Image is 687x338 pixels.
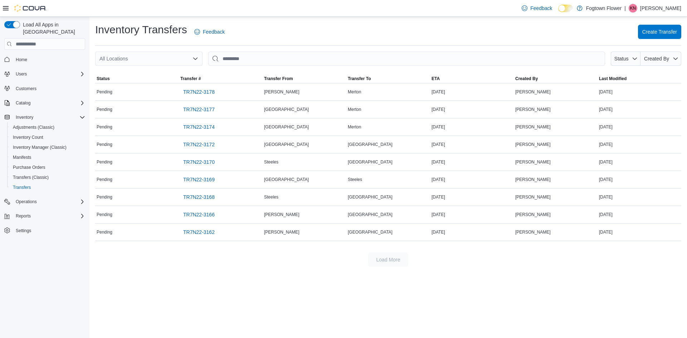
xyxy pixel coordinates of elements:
[376,256,400,263] span: Load More
[1,211,88,221] button: Reports
[10,183,85,192] span: Transfers
[598,123,681,131] div: [DATE]
[180,207,218,222] a: TR7N22-3166
[348,89,361,95] span: Merton
[183,88,215,95] span: TR7N22-3178
[599,76,627,82] span: Last Modified
[193,56,198,62] button: Open list of options
[97,177,112,182] span: Pending
[183,176,215,183] span: TR7N22-3169
[368,253,408,267] button: Load More
[16,100,30,106] span: Catalog
[515,89,551,95] span: [PERSON_NAME]
[586,4,622,13] p: Fogtown Flower
[515,142,551,147] span: [PERSON_NAME]
[514,74,598,83] button: Created By
[430,140,514,149] div: [DATE]
[16,86,36,92] span: Customers
[1,112,88,122] button: Inventory
[348,124,361,130] span: Merton
[348,107,361,112] span: Merton
[264,159,278,165] span: Steeles
[13,212,34,220] button: Reports
[638,25,681,39] button: Create Transfer
[348,177,362,182] span: Steeles
[432,76,440,82] span: ETA
[97,89,112,95] span: Pending
[598,175,681,184] div: [DATE]
[10,163,85,172] span: Purchase Orders
[515,124,551,130] span: [PERSON_NAME]
[13,55,30,64] a: Home
[348,159,393,165] span: [GEOGRAPHIC_DATA]
[598,193,681,201] div: [DATE]
[13,84,85,93] span: Customers
[10,143,85,152] span: Inventory Manager (Classic)
[10,133,46,142] a: Inventory Count
[180,85,218,99] a: TR7N22-3178
[630,4,636,13] span: KN
[348,212,393,217] span: [GEOGRAPHIC_DATA]
[515,229,551,235] span: [PERSON_NAME]
[20,21,85,35] span: Load All Apps in [GEOGRAPHIC_DATA]
[430,193,514,201] div: [DATE]
[97,159,112,165] span: Pending
[203,28,225,35] span: Feedback
[348,142,393,147] span: [GEOGRAPHIC_DATA]
[624,4,626,13] p: |
[10,123,57,132] a: Adjustments (Classic)
[180,102,218,117] a: TR7N22-3177
[13,70,85,78] span: Users
[264,194,278,200] span: Steeles
[1,98,88,108] button: Catalog
[644,56,669,62] span: Created By
[13,99,85,107] span: Catalog
[180,120,218,134] a: TR7N22-3174
[348,194,393,200] span: [GEOGRAPHIC_DATA]
[515,159,551,165] span: [PERSON_NAME]
[642,28,677,35] span: Create Transfer
[1,225,88,236] button: Settings
[97,107,112,112] span: Pending
[7,152,88,162] button: Manifests
[611,52,640,66] button: Status
[13,155,31,160] span: Manifests
[430,105,514,114] div: [DATE]
[16,71,27,77] span: Users
[598,228,681,236] div: [DATE]
[264,229,299,235] span: [PERSON_NAME]
[10,153,85,162] span: Manifests
[13,70,30,78] button: Users
[13,99,33,107] button: Catalog
[264,107,309,112] span: [GEOGRAPHIC_DATA]
[348,76,371,82] span: Transfer To
[7,172,88,182] button: Transfers (Classic)
[519,1,555,15] a: Feedback
[13,144,67,150] span: Inventory Manager (Classic)
[7,182,88,192] button: Transfers
[13,175,49,180] span: Transfers (Classic)
[180,225,218,239] a: TR7N22-3162
[430,210,514,219] div: [DATE]
[1,83,88,94] button: Customers
[13,212,85,220] span: Reports
[515,76,538,82] span: Created By
[264,76,293,82] span: Transfer From
[264,177,309,182] span: [GEOGRAPHIC_DATA]
[7,162,88,172] button: Purchase Orders
[95,74,179,83] button: Status
[183,106,215,113] span: TR7N22-3177
[13,226,34,235] a: Settings
[10,143,69,152] a: Inventory Manager (Classic)
[7,122,88,132] button: Adjustments (Classic)
[430,74,514,83] button: ETA
[13,113,85,122] span: Inventory
[13,165,45,170] span: Purchase Orders
[180,155,218,169] a: TR7N22-3170
[10,123,85,132] span: Adjustments (Classic)
[515,194,551,200] span: [PERSON_NAME]
[558,5,573,12] input: Dark Mode
[264,142,309,147] span: [GEOGRAPHIC_DATA]
[97,124,112,130] span: Pending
